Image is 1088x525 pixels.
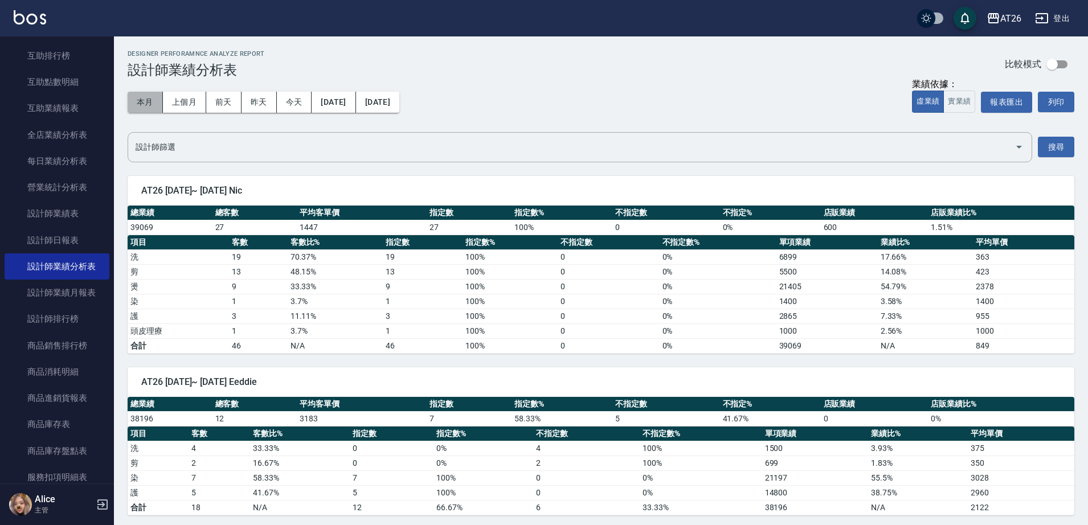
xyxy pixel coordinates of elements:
[660,338,776,353] td: 0%
[229,294,288,309] td: 1
[612,397,719,412] th: 不指定數
[776,323,878,338] td: 1000
[288,323,383,338] td: 3.7 %
[427,411,512,426] td: 7
[5,174,109,200] a: 營業統計分析表
[350,426,433,441] th: 指定數
[128,456,189,470] td: 剪
[878,338,973,353] td: N/A
[433,456,533,470] td: 0 %
[821,397,928,412] th: 店販業績
[533,456,640,470] td: 2
[868,485,968,500] td: 38.75 %
[128,397,212,412] th: 總業績
[189,500,249,515] td: 18
[776,235,878,250] th: 單項業績
[212,411,297,426] td: 12
[640,441,762,456] td: 100 %
[558,235,659,250] th: 不指定數
[288,264,383,279] td: 48.15 %
[5,227,109,253] a: 設計師日報表
[558,264,659,279] td: 0
[350,500,433,515] td: 12
[383,338,463,353] td: 46
[776,249,878,264] td: 6899
[943,91,975,113] button: 實業績
[189,456,249,470] td: 2
[5,95,109,121] a: 互助業績報表
[9,493,32,516] img: Person
[128,206,1074,235] table: a dense table
[250,426,350,441] th: 客數比%
[660,279,776,294] td: 0 %
[660,235,776,250] th: 不指定數%
[350,470,433,485] td: 7
[288,309,383,323] td: 11.11 %
[229,279,288,294] td: 9
[558,338,659,353] td: 0
[5,280,109,306] a: 設計師業績月報表
[612,411,719,426] td: 5
[5,333,109,359] a: 商品銷售排行榜
[297,397,427,412] th: 平均客單價
[189,485,249,500] td: 5
[463,309,558,323] td: 100 %
[533,485,640,500] td: 0
[762,456,869,470] td: 699
[128,470,189,485] td: 染
[973,279,1074,294] td: 2378
[640,500,762,515] td: 33.33%
[229,338,288,353] td: 46
[5,306,109,332] a: 設計師排行榜
[968,426,1074,441] th: 平均單價
[212,220,297,235] td: 27
[533,470,640,485] td: 0
[35,505,93,515] p: 主管
[277,92,312,113] button: 今天
[981,92,1032,113] button: 報表匯出
[973,338,1074,353] td: 849
[954,7,976,30] button: save
[189,470,249,485] td: 7
[512,206,612,220] th: 指定數%
[1000,11,1021,26] div: AT26
[128,426,189,441] th: 項目
[189,441,249,456] td: 4
[350,456,433,470] td: 0
[312,92,355,113] button: [DATE]
[5,253,109,280] a: 設計師業績分析表
[128,249,229,264] td: 洗
[5,200,109,227] a: 設計師業績表
[356,92,399,113] button: [DATE]
[427,206,512,220] th: 指定數
[297,220,427,235] td: 1447
[973,323,1074,338] td: 1000
[762,500,869,515] td: 38196
[128,92,163,113] button: 本月
[660,249,776,264] td: 0 %
[878,294,973,309] td: 3.58 %
[163,92,206,113] button: 上個月
[533,426,640,441] th: 不指定數
[868,441,968,456] td: 3.93 %
[912,79,975,91] div: 業績依據：
[5,43,109,69] a: 互助排行榜
[612,206,719,220] th: 不指定數
[463,323,558,338] td: 100 %
[212,397,297,412] th: 總客數
[5,411,109,437] a: 商品庫存表
[463,294,558,309] td: 100 %
[868,456,968,470] td: 1.83 %
[383,249,463,264] td: 19
[533,500,640,515] td: 6
[776,294,878,309] td: 1400
[762,426,869,441] th: 單項業績
[250,485,350,500] td: 41.67 %
[288,279,383,294] td: 33.33 %
[128,426,1074,515] table: a dense table
[512,397,612,412] th: 指定數%
[640,426,762,441] th: 不指定數%
[878,249,973,264] td: 17.66 %
[928,411,1074,426] td: 0 %
[558,279,659,294] td: 0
